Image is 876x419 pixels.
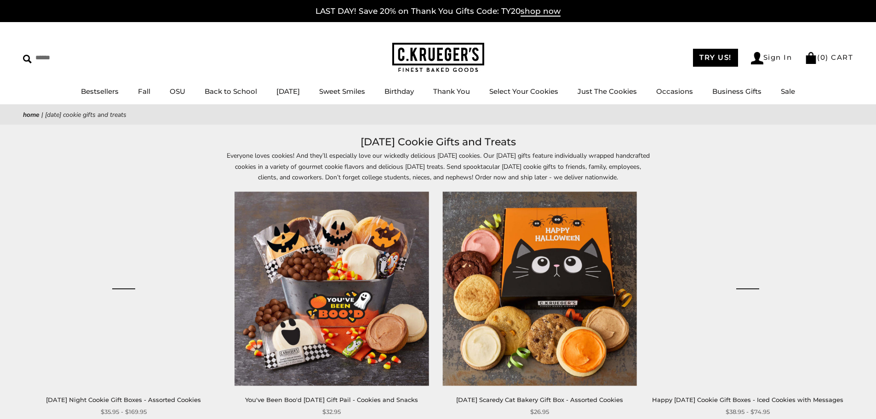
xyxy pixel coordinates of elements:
span: shop now [521,6,561,17]
span: $35.95 - $169.95 [101,407,147,417]
a: Sign In [751,52,792,64]
a: You've Been Boo'd [DATE] Gift Pail - Cookies and Snacks [245,396,418,403]
input: Search [23,51,132,65]
a: Just The Cookies [578,87,637,96]
a: [DATE] Night Cookie Gift Boxes - Assorted Cookies [46,396,201,403]
p: Everyone loves cookies! And they’ll especially love our wickedly delicious [DATE] cookies. Our [D... [227,150,650,182]
img: Bag [805,52,817,64]
span: [DATE] Cookie Gifts and Treats [45,110,126,119]
a: (0) CART [805,53,853,62]
span: $38.95 - $74.95 [726,407,770,417]
nav: breadcrumbs [23,109,853,120]
a: Business Gifts [712,87,761,96]
a: Fall [138,87,150,96]
img: Account [751,52,763,64]
a: OSU [170,87,185,96]
a: Sale [781,87,795,96]
span: | [41,110,43,119]
a: Home [23,110,40,119]
img: Halloween Scaredy Cat Bakery Gift Box - Assorted Cookies [443,192,637,386]
img: C.KRUEGER'S [392,43,484,73]
a: Birthday [384,87,414,96]
a: [DATE] Scaredy Cat Bakery Gift Box - Assorted Cookies [456,396,623,403]
a: Halloween Night Cookie Gift Boxes - Assorted Cookies [27,192,221,386]
a: Occasions [656,87,693,96]
a: Select Your Cookies [489,87,558,96]
h1: [DATE] Cookie Gifts and Treats [37,134,839,150]
a: Sweet Smiles [319,87,365,96]
span: $32.95 [322,407,341,417]
span: 0 [820,53,826,62]
a: Thank You [433,87,470,96]
a: Happy Halloween Cookie Gift Boxes - Iced Cookies with Messages [651,192,845,386]
a: Back to School [205,87,257,96]
img: You've Been Boo'd Halloween Gift Pail - Cookies and Snacks [235,192,429,386]
a: [DATE] [276,87,300,96]
a: LAST DAY! Save 20% on Thank You Gifts Code: TY20shop now [315,6,561,17]
a: Happy [DATE] Cookie Gift Boxes - Iced Cookies with Messages [652,396,843,403]
img: Search [23,55,32,63]
span: $26.95 [530,407,549,417]
a: Bestsellers [81,87,119,96]
a: TRY US! [693,49,738,67]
